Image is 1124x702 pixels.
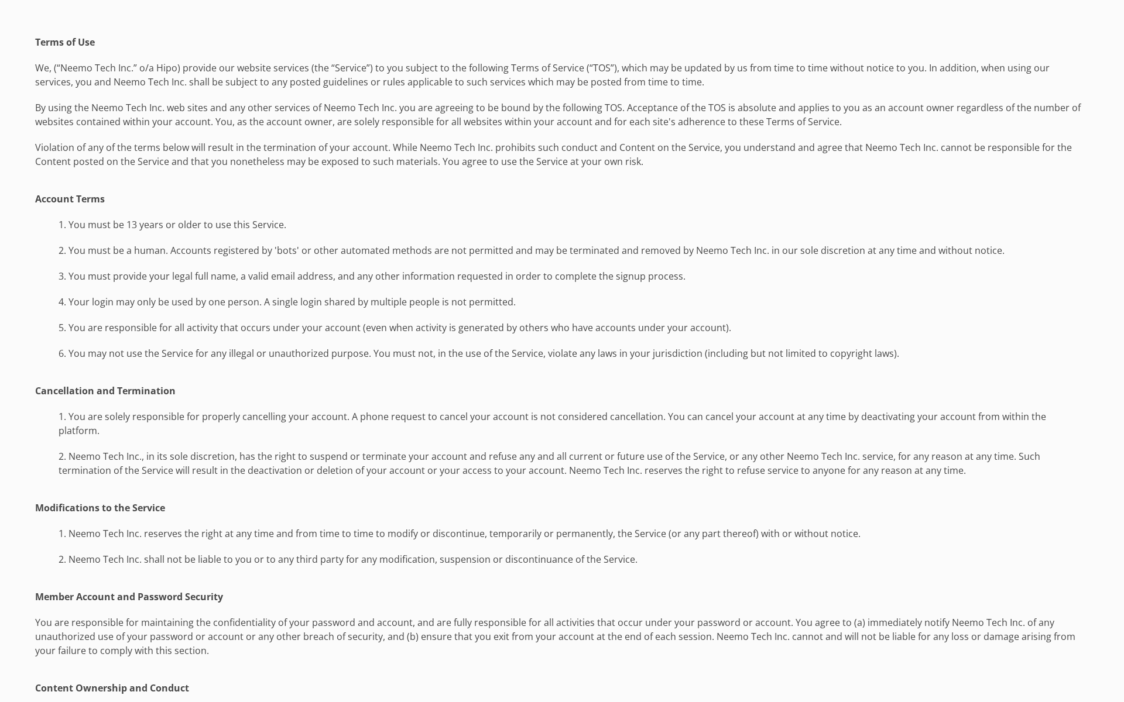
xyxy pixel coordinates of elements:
[35,35,1089,49] h1: Terms of Use
[35,501,1089,515] h1: Modifications to the Service
[12,615,1112,658] p: You are responsible for maintaining the confidentiality of your password and account, and are ful...
[12,140,1112,168] p: Violation of any of the terms below will result in the termination of your account. While Neemo T...
[35,243,1089,257] li: You must be a human. Accounts registered by 'bots' or other automated methods are not permitted a...
[35,552,1089,566] li: Neemo Tech Inc. shall not be liable to you or to any third party for any modification, suspension...
[35,218,1089,232] li: You must be 13 years or older to use this Service.
[35,269,1089,283] li: You must provide your legal full name, a valid email address, and any other information requested...
[12,61,1112,89] p: We, (“Neemo Tech Inc.” o/a Hipo) provide our website services (the “Service”) to you subject to t...
[35,681,1089,695] h1: Content Ownership and Conduct
[35,590,1089,604] h1: Member Account and Password Security
[35,346,1089,360] li: You may not use the Service for any illegal or unauthorized purpose. You must not, in the use of ...
[35,321,1089,335] li: You are responsible for all activity that occurs under your account (even when activity is genera...
[35,526,1089,541] li: Neemo Tech Inc. reserves the right at any time and from time to time to modify or discontinue, te...
[35,192,1089,206] h1: Account Terms
[35,449,1089,477] li: Neemo Tech Inc., in its sole discretion, has the right to suspend or terminate your account and r...
[35,295,1089,309] li: Your login may only be used by one person. A single login shared by multiple people is not permit...
[35,384,1089,398] h1: Cancellation and Termination
[12,101,1112,129] p: By using the Neemo Tech Inc. web sites and any other services of Neemo Tech Inc. you are agreeing...
[35,409,1089,438] li: You are solely responsible for properly cancelling your account. A phone request to cancel your a...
